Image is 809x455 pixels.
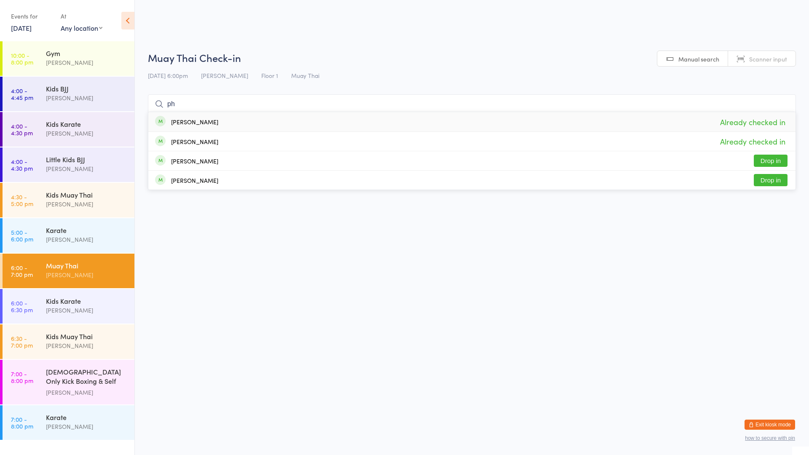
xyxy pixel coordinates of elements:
a: [DATE] [11,23,32,32]
time: 6:00 - 7:00 pm [11,264,33,278]
span: [PERSON_NAME] [201,71,248,80]
div: Kids Muay Thai [46,332,127,341]
div: [PERSON_NAME] [46,235,127,244]
div: [PERSON_NAME] [46,128,127,138]
time: 4:30 - 5:00 pm [11,193,33,207]
span: Already checked in [718,134,788,149]
time: 10:00 - 8:00 pm [11,52,33,65]
button: Drop in [754,155,788,167]
span: Manual search [678,55,719,63]
span: [DATE] 6:00pm [148,71,188,80]
div: Muay Thai [46,261,127,270]
time: 7:00 - 8:00 pm [11,416,33,429]
div: [PERSON_NAME] [46,58,127,67]
a: 10:00 -8:00 pmGym[PERSON_NAME] [3,41,134,76]
button: Drop in [754,174,788,186]
h2: Muay Thai Check-in [148,51,796,64]
div: [PERSON_NAME] [46,93,127,103]
div: [PERSON_NAME] [46,388,127,397]
div: Events for [11,9,52,23]
div: [PERSON_NAME] [46,164,127,174]
span: Floor 1 [261,71,278,80]
span: Muay Thai [291,71,319,80]
div: [PERSON_NAME] [46,422,127,431]
a: 7:00 -8:00 pmKarate[PERSON_NAME] [3,405,134,440]
div: [PERSON_NAME] [171,158,218,164]
div: Kids BJJ [46,84,127,93]
a: 6:00 -6:30 pmKids Karate[PERSON_NAME] [3,289,134,324]
time: 6:30 - 7:00 pm [11,335,33,348]
time: 7:00 - 8:00 pm [11,370,33,384]
time: 4:00 - 4:30 pm [11,158,33,171]
div: [PERSON_NAME] [171,138,218,145]
div: [PERSON_NAME] [171,177,218,184]
div: [DEMOGRAPHIC_DATA] Only Kick Boxing & Self Defence [46,367,127,388]
button: Exit kiosk mode [745,420,795,430]
span: Scanner input [749,55,787,63]
time: 4:00 - 4:45 pm [11,87,33,101]
a: 4:00 -4:30 pmKids Karate[PERSON_NAME] [3,112,134,147]
div: Karate [46,225,127,235]
a: 4:00 -4:45 pmKids BJJ[PERSON_NAME] [3,77,134,111]
a: 6:00 -7:00 pmMuay Thai[PERSON_NAME] [3,254,134,288]
div: [PERSON_NAME] [46,270,127,280]
div: Karate [46,412,127,422]
time: 4:00 - 4:30 pm [11,123,33,136]
div: Kids Karate [46,296,127,305]
div: [PERSON_NAME] [46,341,127,351]
input: Search [148,94,796,114]
time: 6:00 - 6:30 pm [11,300,33,313]
div: [PERSON_NAME] [46,305,127,315]
div: [PERSON_NAME] [46,199,127,209]
div: Kids Karate [46,119,127,128]
time: 5:00 - 6:00 pm [11,229,33,242]
div: [PERSON_NAME] [171,118,218,125]
button: how to secure with pin [745,435,795,441]
div: Gym [46,48,127,58]
div: At [61,9,102,23]
a: 4:00 -4:30 pmLittle Kids BJJ[PERSON_NAME] [3,147,134,182]
a: 4:30 -5:00 pmKids Muay Thai[PERSON_NAME] [3,183,134,217]
div: Little Kids BJJ [46,155,127,164]
a: 5:00 -6:00 pmKarate[PERSON_NAME] [3,218,134,253]
a: 7:00 -8:00 pm[DEMOGRAPHIC_DATA] Only Kick Boxing & Self Defence[PERSON_NAME] [3,360,134,404]
div: Any location [61,23,102,32]
span: Already checked in [718,115,788,129]
a: 6:30 -7:00 pmKids Muay Thai[PERSON_NAME] [3,324,134,359]
div: Kids Muay Thai [46,190,127,199]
